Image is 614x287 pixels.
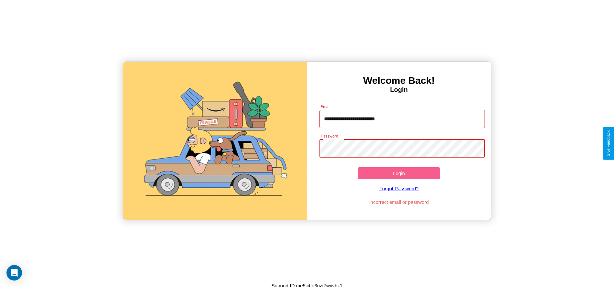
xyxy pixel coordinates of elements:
h3: Welcome Back! [307,75,491,86]
div: Open Intercom Messenger [6,265,22,281]
img: gif [123,62,307,220]
label: Password [321,133,338,139]
p: Incorrect email or password [316,198,482,206]
button: Login [358,167,441,179]
div: Give Feedback [606,130,611,157]
a: Forgot Password? [316,179,482,198]
label: Email [321,104,331,109]
h4: Login [307,86,491,94]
